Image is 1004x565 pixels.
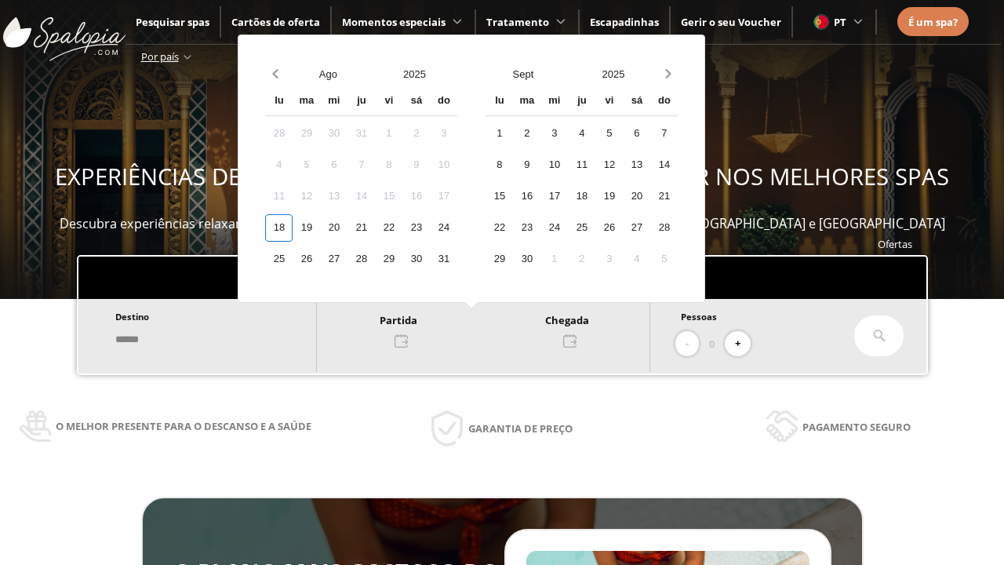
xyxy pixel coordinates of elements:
div: 10 [540,151,568,179]
div: 29 [486,246,513,273]
div: 6 [623,120,650,148]
div: 8 [375,151,402,179]
div: Calendar days [486,120,678,273]
div: 20 [320,214,347,242]
div: 8 [486,151,513,179]
div: 24 [540,214,568,242]
div: 20 [623,183,650,210]
div: 10 [430,151,457,179]
span: Por país [141,49,179,64]
div: sá [402,88,430,115]
div: 2 [402,120,430,148]
div: 15 [486,183,513,210]
div: 25 [265,246,293,273]
div: 6 [320,151,347,179]
button: Open years overlay [371,60,457,88]
div: 18 [265,214,293,242]
span: Descubra experiências relaxantes, desfrute e ofereça momentos de bem-estar em mais de 400 spas em... [60,215,945,232]
div: 22 [486,214,513,242]
div: 3 [540,120,568,148]
div: 1 [375,120,402,148]
div: mi [540,88,568,115]
div: 11 [265,183,293,210]
div: 18 [568,183,595,210]
div: 4 [568,120,595,148]
div: 17 [430,183,457,210]
div: 15 [375,183,402,210]
div: 5 [293,151,320,179]
img: ImgLogoSpalopia.BvClDcEz.svg [3,2,125,61]
div: 1 [540,246,568,273]
button: Open months overlay [285,60,371,88]
div: 28 [650,214,678,242]
div: 14 [347,183,375,210]
div: 30 [320,120,347,148]
div: 2 [513,120,540,148]
div: 22 [375,214,402,242]
a: Cartões de oferta [231,15,320,29]
div: 17 [540,183,568,210]
span: Pessoas [681,311,717,323]
div: 7 [347,151,375,179]
span: O melhor presente para o descanso e a saúde [56,417,311,435]
div: 21 [650,183,678,210]
div: 19 [293,214,320,242]
div: sá [623,88,650,115]
div: 14 [650,151,678,179]
div: lu [486,88,513,115]
div: lu [265,88,293,115]
a: Escapadinhas [590,15,659,29]
div: 3 [430,120,457,148]
div: 30 [402,246,430,273]
div: 21 [347,214,375,242]
a: Ofertas [878,237,912,251]
div: 12 [595,151,623,179]
div: 16 [402,183,430,210]
div: 31 [347,120,375,148]
button: Open months overlay [478,60,568,88]
span: 0 [709,335,715,352]
div: Calendar wrapper [265,88,457,273]
div: ju [347,88,375,115]
div: do [430,88,457,115]
div: ma [293,88,320,115]
button: Open years overlay [568,60,658,88]
div: ju [568,88,595,115]
button: - [675,331,699,357]
div: 7 [650,120,678,148]
div: vi [375,88,402,115]
div: 25 [568,214,595,242]
div: ma [513,88,540,115]
div: 3 [595,246,623,273]
div: 28 [347,246,375,273]
div: 5 [650,246,678,273]
div: 2 [568,246,595,273]
div: 26 [293,246,320,273]
div: 29 [293,120,320,148]
div: 23 [513,214,540,242]
div: 4 [265,151,293,179]
div: 5 [595,120,623,148]
a: Gerir o seu Voucher [681,15,781,29]
div: 31 [430,246,457,273]
div: 27 [623,214,650,242]
a: Pesquisar spas [136,15,209,29]
div: 9 [402,151,430,179]
div: 13 [320,183,347,210]
div: 1 [486,120,513,148]
div: Calendar days [265,120,457,273]
span: É um spa? [908,15,958,29]
div: 11 [568,151,595,179]
div: 12 [293,183,320,210]
div: 24 [430,214,457,242]
div: 29 [375,246,402,273]
button: Next month [658,60,678,88]
div: 28 [265,120,293,148]
div: 23 [402,214,430,242]
div: Calendar wrapper [486,88,678,273]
